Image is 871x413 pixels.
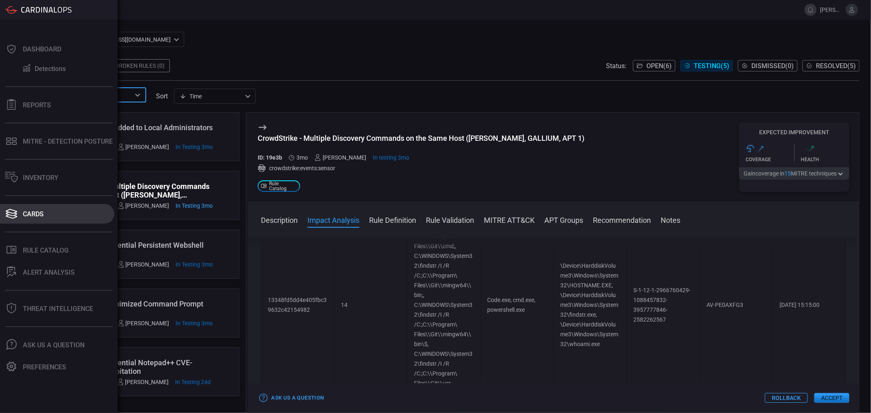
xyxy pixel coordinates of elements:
[373,154,409,161] span: Jul 25, 2025 12:37 AM
[261,215,298,224] button: Description
[176,144,213,150] span: Jul 22, 2025 12:47 AM
[307,215,359,224] button: Impact Analysis
[23,174,58,182] div: Inventory
[369,215,416,224] button: Rule Definition
[110,59,170,72] div: Broken Rules (0)
[176,320,213,326] span: Jul 15, 2025 6:37 PM
[314,154,366,161] div: [PERSON_NAME]
[132,89,143,101] button: Open
[746,157,794,162] div: Coverage
[544,215,583,224] button: APT Groups
[23,246,69,254] div: Rule Catalog
[258,392,326,404] button: Ask Us a Question
[23,305,93,313] div: Threat Intelligence
[176,379,211,385] span: Sep 15, 2025 6:52 PM
[269,181,297,191] span: Rule Catalog
[627,209,700,402] td: S-1-12-1-2966760429-1088457832-3957777846-2582262567
[118,320,169,326] div: [PERSON_NAME]
[751,62,794,70] span: Dismissed ( 0 )
[118,202,169,209] div: [PERSON_NAME]
[820,7,842,13] span: [PERSON_NAME].jadhav
[694,62,729,70] span: Testing ( 5 )
[801,157,850,162] div: Health
[23,138,113,145] div: MITRE - Detection Posture
[23,269,75,276] div: ALERT ANALYSIS
[61,241,213,258] div: CrowdStrike - Potential Persistent Webshell Detected
[296,154,308,161] span: Jul 17, 2025 7:07 PM
[408,209,481,402] td: C:\WINDOWS\System32\findstr /I /R /C:;C:\\Program\ Files\\Git\\cmd;, C:\WINDOWS\System32\findstr ...
[481,209,554,402] td: Code.exe, cmd.exe, powershell.exe
[816,62,856,70] span: Resolved ( 5 )
[61,123,213,140] div: Windows - User Added to Local Administrators Group (APT 3)
[739,167,849,180] button: Gaincoverage in15MITRE techniques
[784,170,791,177] span: 15
[661,215,680,224] button: Notes
[646,62,672,70] span: Open ( 6 )
[258,164,584,172] div: crowdstrike:events:sensor
[334,209,408,402] td: 14
[61,358,211,375] div: CrowdStrike - Potential Notepad++ CVE-2025-49144 Exploitation
[554,209,627,402] td: \Device\HarddiskVolume3\Windows\System32\HOSTNAME.EXE, \Device\HarddiskVolume3\Windows\System32\f...
[765,393,808,403] button: Rollback
[633,60,675,71] button: Open(6)
[180,92,243,100] div: Time
[700,209,773,402] td: AV-PE0AXFG3
[176,261,213,268] span: Jul 23, 2025 2:18 AM
[814,393,849,403] button: Accept
[738,60,797,71] button: Dismissed(0)
[176,202,213,209] span: Jul 25, 2025 12:37 AM
[680,60,733,71] button: Testing(5)
[593,215,651,224] button: Recommendation
[61,182,213,199] div: CrowdStrike - Multiple Discovery Commands on the Same Host (Turla, GALLIUM, APT 1)
[79,36,171,44] p: [EMAIL_ADDRESS][DOMAIN_NAME]
[606,62,626,70] span: Status:
[35,65,66,73] div: Detections
[23,363,66,371] div: Preferences
[23,341,85,349] div: Ask Us A Question
[23,101,51,109] div: Reports
[802,60,860,71] button: Resolved(5)
[61,300,213,317] div: CrowdStrike - Minimized Command Prompt Execution
[118,261,169,268] div: [PERSON_NAME]
[23,210,44,218] div: Cards
[773,209,846,402] td: [DATE] 15:15:00
[261,209,334,402] td: 13348fd5dd4e405fbc39632c42154982
[118,144,169,150] div: [PERSON_NAME]
[426,215,474,224] button: Rule Validation
[258,154,282,161] h5: ID: 19e3b
[739,129,849,135] h5: Expected Improvement
[484,215,535,224] button: MITRE ATT&CK
[156,92,168,100] label: sort
[258,134,584,142] div: CrowdStrike - Multiple Discovery Commands on the Same Host (Turla, GALLIUM, APT 1)
[117,379,169,385] div: [PERSON_NAME]
[23,45,61,53] div: Dashboard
